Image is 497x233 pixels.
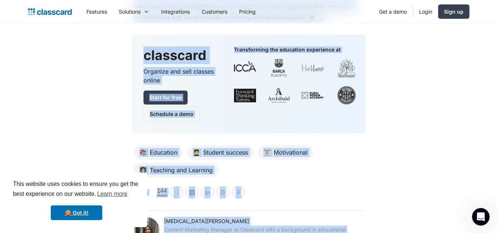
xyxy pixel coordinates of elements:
div: 🧑‍🎓 [193,148,200,157]
a: Integrations [155,3,196,20]
div: 👩🏻‍🏫 [139,166,147,174]
div: Student success [200,148,248,157]
h3: classcard [143,46,219,64]
a: Start for free [143,91,188,105]
a: home [28,7,72,17]
a: learn more about cookies [96,188,128,200]
a: Login [413,3,438,20]
div: Solutions [119,8,141,15]
div: Teaching and Learning [147,166,213,174]
a: Pricing [233,3,262,20]
a: Sign up [438,4,469,19]
div: Transforming the education experience at [234,46,341,53]
iframe: Intercom live chat [472,208,490,226]
a: Get a demo [373,3,413,20]
img: facebook-white sharing button [235,190,241,195]
div: Education [147,148,177,157]
img: linkedin-white sharing button [205,190,210,195]
span: Shares [157,194,167,197]
p: Organize and sell classes online [143,67,219,85]
div: [MEDICAL_DATA][PERSON_NAME] [164,217,249,226]
a: Customers [196,3,233,20]
span: This website uses cookies to ensure you get the best experience on our website. [13,180,140,200]
a: Schedule a demo [143,107,200,121]
a: dismiss cookie message [51,205,102,220]
img: pinterest-white sharing button [220,190,226,195]
img: whatsapp-white sharing button [174,190,180,195]
div: Motivational [271,148,308,157]
div: Solutions [113,3,155,20]
div: cookieconsent [6,173,147,227]
span: 144 [157,188,167,194]
img: twitter-white sharing button [189,190,195,195]
a: Features [81,3,113,20]
div: 🏋️ [263,148,271,157]
div: Sign up [444,8,464,15]
div: 📚 [139,148,147,157]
